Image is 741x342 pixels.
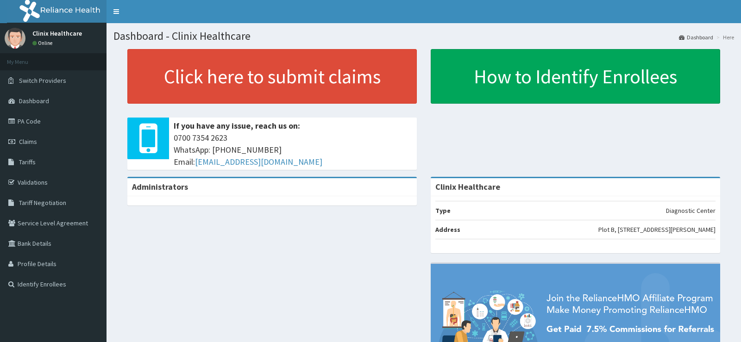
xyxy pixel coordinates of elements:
[195,156,322,167] a: [EMAIL_ADDRESS][DOMAIN_NAME]
[127,49,417,104] a: Click here to submit claims
[19,76,66,85] span: Switch Providers
[598,225,716,234] p: Plot B, [STREET_ADDRESS][PERSON_NAME]
[714,33,734,41] li: Here
[19,158,36,166] span: Tariffs
[435,181,500,192] strong: Clinix Healthcare
[19,97,49,105] span: Dashboard
[435,206,451,215] b: Type
[19,137,37,146] span: Claims
[679,33,713,41] a: Dashboard
[666,206,716,215] p: Diagnostic Center
[174,132,412,168] span: 0700 7354 2623 WhatsApp: [PHONE_NUMBER] Email:
[132,181,188,192] b: Administrators
[113,30,734,42] h1: Dashboard - Clinix Healthcare
[174,120,300,131] b: If you have any issue, reach us on:
[19,199,66,207] span: Tariff Negotiation
[435,225,460,234] b: Address
[32,30,82,37] p: Clinix Healthcare
[5,28,25,49] img: User Image
[431,49,720,104] a: How to Identify Enrollees
[32,40,55,46] a: Online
